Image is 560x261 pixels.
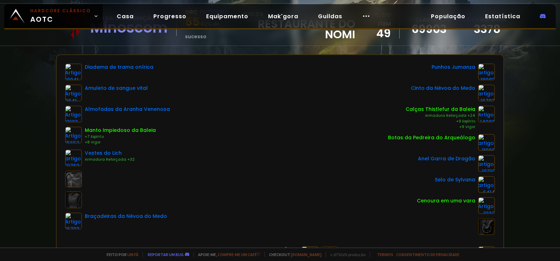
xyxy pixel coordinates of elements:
a: 69903 [408,24,447,34]
a: Progresso [148,9,192,24]
div: Calças Thistlefur da Baleia [406,106,475,113]
font: AOTC [30,14,91,25]
a: Consentimento de Privacidade [396,252,459,257]
div: Armadura Reforçada +24 [406,113,475,119]
small: 42% de sucesso [185,20,219,40]
a: Hardcore ClássicoAOTC [4,4,103,28]
span: Apoie-me, [193,252,260,257]
img: Artigo-11122 [478,197,495,214]
a: Estatística [479,9,526,24]
img: artigo-11908 [478,134,495,151]
a: [DOMAIN_NAME] [291,252,322,257]
div: Lasca de Unha Gelada [416,246,475,254]
img: Artigo-16703 [65,213,82,229]
img: Artigo-14203 [478,106,495,122]
img: artigo-18083 [478,63,495,80]
a: Reportar um bug [148,252,184,257]
img: artigo-10710 [478,155,495,172]
img: artigo-10762 [65,149,82,166]
font: v.d752d5-produção [330,252,365,257]
div: Punhos Jumanza [432,63,475,71]
a: Guildas [312,9,348,24]
img: artigo-16702 [478,85,495,101]
div: +7 Espírito [85,134,156,140]
div: Almofadas da Aranha Venenosa [85,106,170,113]
a: Equipamento [201,9,254,24]
a: Casa [111,9,139,24]
a: Mak'gora [262,9,304,24]
a: compre-me um café [218,252,260,257]
div: Amuleto de sangue vital [85,85,148,92]
img: artigo-6414 [478,176,495,193]
div: Cenoura em uma vara [417,197,475,205]
div: +9 Espírito [406,119,475,124]
div: Manto Impiedoso da Baleia [85,127,156,134]
img: Artigo-10041 [65,63,82,80]
img: Artigo-9641 [65,85,82,101]
a: Termos [377,252,393,257]
div: Vestes do Lich [85,149,135,157]
div: Botas da Pedreira do Arqueólogo [388,134,475,141]
a: População [425,9,471,24]
div: Diadema de trama onírica [85,63,153,71]
a: um fã [127,252,138,257]
div: Selo de Sylvana [435,176,475,183]
div: Mago Cajado Longo da Águia [222,246,299,254]
div: +9 Vigor [406,124,475,130]
div: Minoscom [90,22,168,33]
div: Anel Garra de Dragão [418,155,475,162]
img: Artigo-13103 [65,106,82,122]
small: Hardcore Clássico [30,8,91,14]
div: 49 [355,28,391,39]
font: Feito por [107,252,138,257]
font: Checkout [269,252,322,257]
img: Artigo-15652 [65,127,82,143]
div: Braçadeiras da Névoa do Medo [85,213,167,220]
div: Armadura Reforçada +32 [85,157,135,162]
div: Cinto da Névoa do Medo [411,85,475,92]
div: +8 Vigor [85,140,156,145]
